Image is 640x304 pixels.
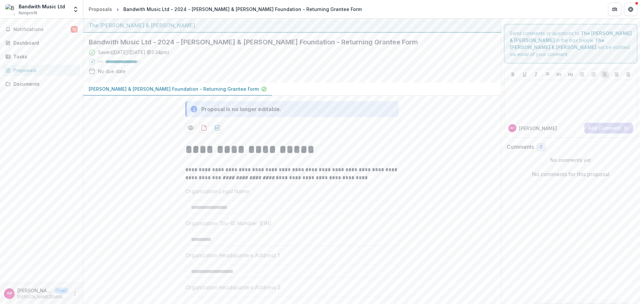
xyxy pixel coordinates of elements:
[613,70,621,78] button: Align Center
[71,26,78,33] span: 12
[624,70,632,78] button: Align Right
[13,53,75,60] div: Tasks
[185,187,249,195] p: Organization Legal Name
[608,3,621,16] button: Partners
[89,85,259,92] p: [PERSON_NAME] & [PERSON_NAME] Foundation - Returning Grantee Form
[624,3,637,16] button: Get Help
[89,38,485,46] h2: Bandwith Music Ltd - 2024 - [PERSON_NAME] & [PERSON_NAME] Foundation - Returning Grantee Form
[3,78,80,89] a: Documents
[98,59,103,64] p: 93 %
[532,70,540,78] button: Italicize
[3,24,80,35] button: Notifications12
[3,37,80,48] a: Dashboard
[578,70,586,78] button: Bullet List
[590,70,598,78] button: Ordered List
[185,251,280,259] p: Organization Headquarters Address 1
[13,67,75,74] div: Proposals
[544,70,552,78] button: Strike
[89,21,496,29] div: The [PERSON_NAME] & [PERSON_NAME]
[13,80,75,87] div: Documents
[123,6,362,13] div: Bandwith Music Ltd - 2024 - [PERSON_NAME] & [PERSON_NAME] Foundation - Returning Grantee Form
[540,144,543,150] span: 0
[5,4,16,15] img: Bandwith Music Ltd
[98,68,126,75] div: No due date
[507,144,534,150] h2: Comments
[98,49,169,56] div: Saved [DATE] ( [DATE] @ 3:34pm )
[507,157,635,164] p: No comments yet
[199,122,209,133] button: download-proposal
[13,27,71,32] span: Notifications
[17,294,68,300] p: [PERSON_NAME][EMAIL_ADDRESS][DOMAIN_NAME]
[532,170,609,178] p: No comments for this proposal
[7,291,12,296] div: Annie Palomino
[3,65,80,76] a: Proposals
[71,3,80,16] button: Open entity switcher
[17,287,52,294] p: [PERSON_NAME]
[86,4,364,14] nav: breadcrumb
[567,70,575,78] button: Heading 2
[601,70,609,78] button: Align Left
[185,122,196,133] button: Preview a91dbdcd-3b62-4717-8fb1-6e6746f91f4f-0.pdf
[509,70,517,78] button: Bold
[521,70,529,78] button: Underline
[555,70,563,78] button: Heading 1
[584,123,633,133] button: Add Comment
[71,290,79,298] button: More
[13,39,75,46] div: Dashboard
[86,4,115,14] a: Proposals
[504,24,638,63] div: Send comments or questions to in the box below. will be notified via email of your comment.
[510,126,514,130] div: Annie Palomino
[212,122,223,133] button: download-proposal
[55,288,68,294] p: User
[19,3,65,10] div: Bandwith Music Ltd
[19,10,37,16] span: Nonprofit
[185,283,281,291] p: Organization Headquarters Address 2
[185,219,271,227] p: Organization Tax-ID Number (EIN)
[3,51,80,62] a: Tasks
[519,125,557,132] p: [PERSON_NAME]
[201,105,281,113] div: Proposal is no longer editable.
[89,6,112,13] div: Proposals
